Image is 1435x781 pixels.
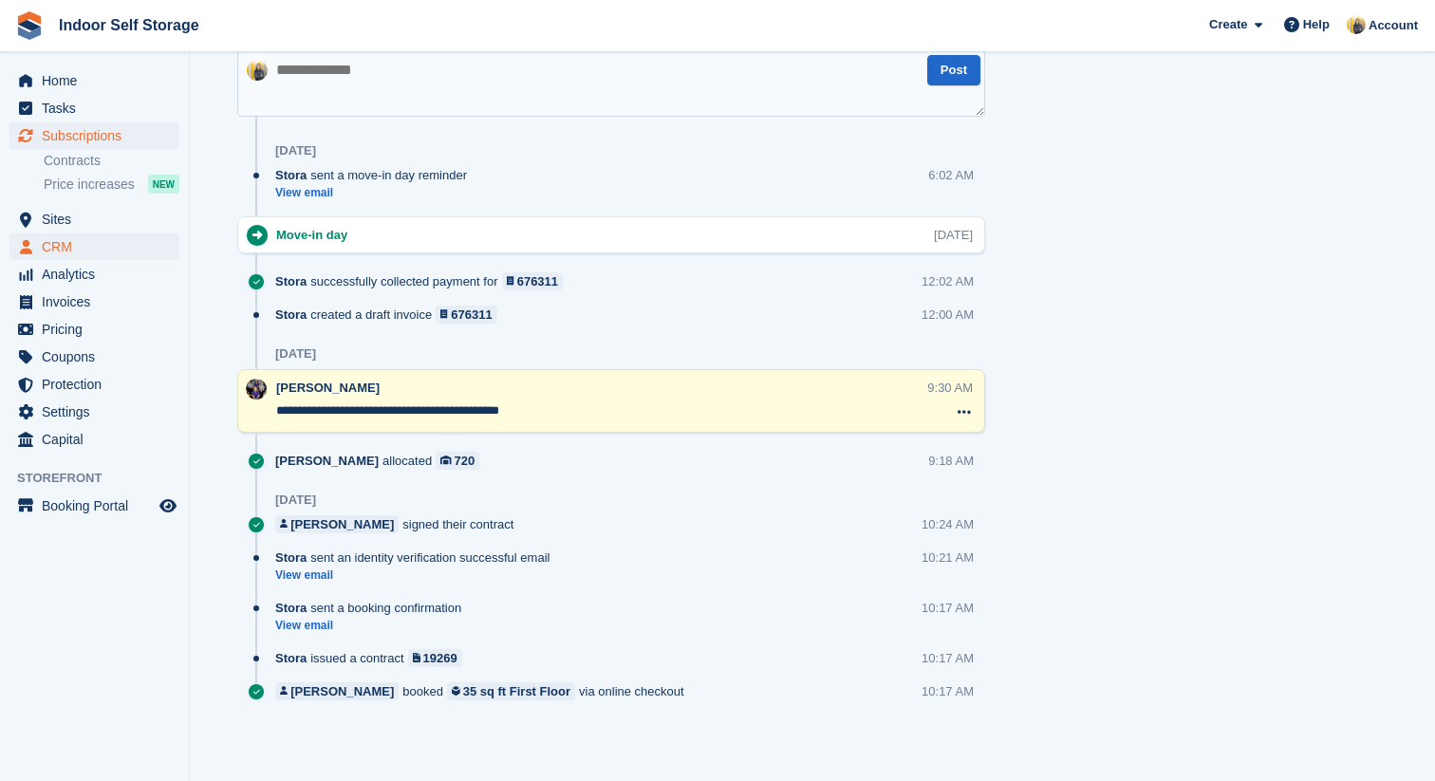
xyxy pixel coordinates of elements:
[436,306,497,324] a: 676311
[148,175,179,194] div: NEW
[423,649,457,667] div: 19269
[9,426,179,453] a: menu
[922,549,974,567] div: 10:21 AM
[9,399,179,425] a: menu
[9,288,179,315] a: menu
[275,272,572,290] div: successfully collected payment for
[44,174,179,195] a: Price increases NEW
[9,316,179,343] a: menu
[9,122,179,149] a: menu
[927,379,973,397] div: 9:30 AM
[275,306,307,324] span: Stora
[42,233,156,260] span: CRM
[275,143,316,158] div: [DATE]
[922,649,974,667] div: 10:17 AM
[42,95,156,121] span: Tasks
[934,226,973,244] div: [DATE]
[42,261,156,288] span: Analytics
[290,515,394,533] div: [PERSON_NAME]
[922,599,974,617] div: 10:17 AM
[275,599,471,617] div: sent a booking confirmation
[275,549,559,567] div: sent an identity verification successful email
[275,306,507,324] div: created a draft invoice
[275,272,307,290] span: Stora
[15,11,44,40] img: stora-icon-8386f47178a22dfd0bd8f6a31ec36ba5ce8667c1dd55bd0f319d3a0aa187defe.svg
[275,682,694,700] div: booked via online checkout
[275,649,472,667] div: issued a contract
[928,166,974,184] div: 6:02 AM
[9,67,179,94] a: menu
[246,379,267,400] img: Sandra Pomeroy
[9,95,179,121] a: menu
[9,493,179,519] a: menu
[42,206,156,232] span: Sites
[42,67,156,94] span: Home
[463,682,570,700] div: 35 sq ft First Floor
[275,166,307,184] span: Stora
[42,399,156,425] span: Settings
[275,515,399,533] a: [PERSON_NAME]
[922,272,974,290] div: 12:02 AM
[447,682,575,700] a: 35 sq ft First Floor
[922,682,974,700] div: 10:17 AM
[922,306,974,324] div: 12:00 AM
[275,166,476,184] div: sent a move-in day reminder
[42,122,156,149] span: Subscriptions
[276,381,380,395] span: [PERSON_NAME]
[44,176,135,194] span: Price increases
[42,288,156,315] span: Invoices
[290,682,394,700] div: [PERSON_NAME]
[275,515,523,533] div: signed their contract
[42,316,156,343] span: Pricing
[275,493,316,508] div: [DATE]
[9,261,179,288] a: menu
[42,493,156,519] span: Booking Portal
[1303,15,1330,34] span: Help
[408,649,462,667] a: 19269
[157,494,179,517] a: Preview store
[455,452,475,470] div: 720
[275,682,399,700] a: [PERSON_NAME]
[275,549,307,567] span: Stora
[275,599,307,617] span: Stora
[451,306,492,324] div: 676311
[927,55,980,86] button: Post
[922,515,974,533] div: 10:24 AM
[275,567,559,584] a: View email
[44,152,179,170] a: Contracts
[17,469,189,488] span: Storefront
[247,60,268,81] img: Jo Moon
[275,346,316,362] div: [DATE]
[51,9,207,41] a: Indoor Self Storage
[517,272,558,290] div: 676311
[275,452,489,470] div: allocated
[9,371,179,398] a: menu
[1369,16,1418,35] span: Account
[9,206,179,232] a: menu
[275,452,379,470] span: [PERSON_NAME]
[436,452,479,470] a: 720
[42,371,156,398] span: Protection
[275,185,476,201] a: View email
[1209,15,1247,34] span: Create
[42,344,156,370] span: Coupons
[1347,15,1366,34] img: Jo Moon
[275,618,471,634] a: View email
[275,649,307,667] span: Stora
[42,426,156,453] span: Capital
[9,233,179,260] a: menu
[502,272,564,290] a: 676311
[276,226,357,244] div: Move-in day
[928,452,974,470] div: 9:18 AM
[9,344,179,370] a: menu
